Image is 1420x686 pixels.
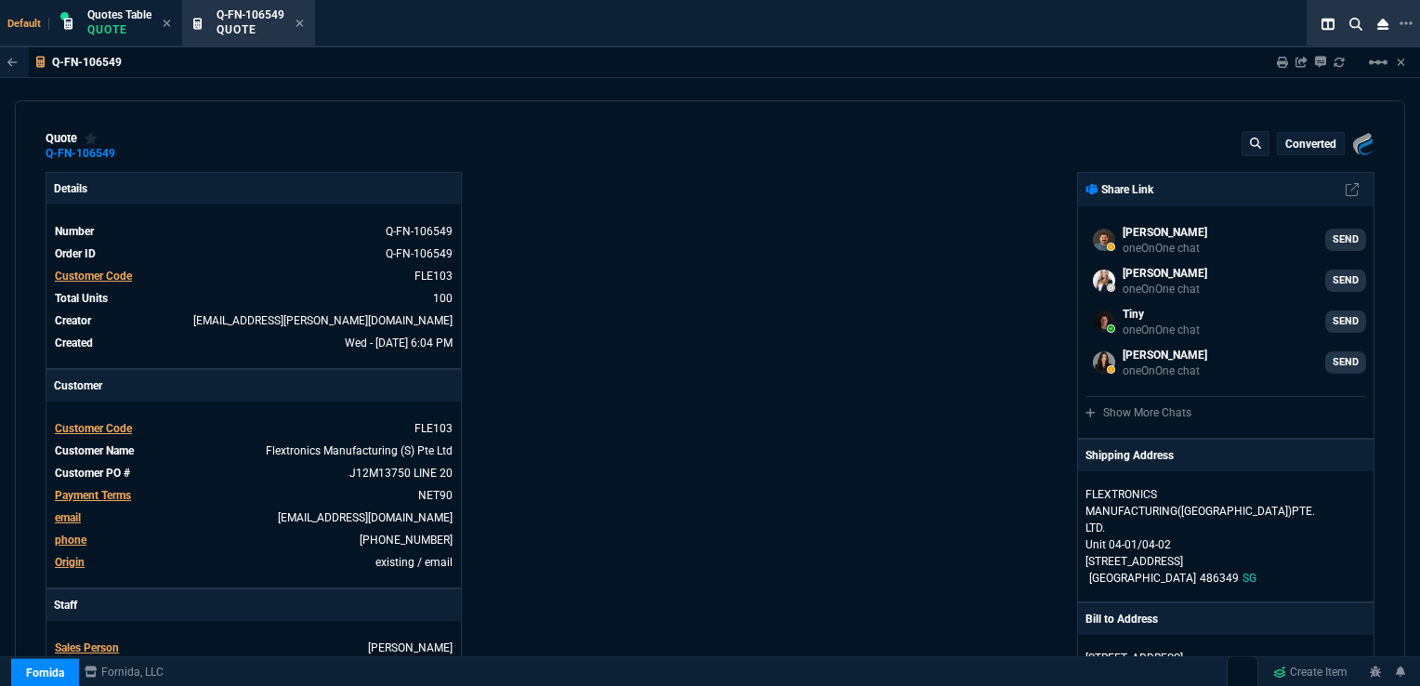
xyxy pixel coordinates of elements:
[55,270,132,283] span: Customer Code
[54,334,454,352] tr: undefined
[46,131,98,146] div: quote
[345,336,453,350] span: 2025-07-30T18:04:51.989Z
[54,419,454,438] tr: undefined
[55,422,132,435] span: Customer Code
[55,641,119,654] span: Sales Person
[54,639,454,657] tr: undefined
[55,489,131,502] span: Payment Terms
[278,511,453,524] a: [EMAIL_ADDRESS][DOMAIN_NAME]
[55,511,81,524] span: email
[1325,351,1366,374] a: SEND
[87,8,151,21] span: Quotes Table
[414,422,453,435] span: FLE103
[54,553,454,572] tr: undefined
[85,131,98,146] div: Add to Watchlist
[46,589,461,621] p: Staff
[1242,572,1256,585] span: SG
[368,641,453,654] a: [PERSON_NAME]
[54,289,454,308] tr: undefined
[1085,221,1366,258] a: carlos.ocampo@fornida.com
[1089,572,1196,585] span: [GEOGRAPHIC_DATA]
[1085,181,1153,198] p: Share Link
[7,56,18,69] nx-icon: Back to Table
[1367,51,1389,73] mat-icon: Example home icon
[54,311,454,330] tr: undefined
[55,225,94,238] span: Number
[1123,323,1200,337] p: oneOnOne chat
[1123,265,1207,282] p: [PERSON_NAME]
[7,18,49,30] span: Default
[1342,13,1370,35] nx-icon: Search
[55,556,85,569] a: Origin
[79,664,169,680] a: msbcCompanyName
[1085,262,1366,299] a: alicia.bostic@fornida.com
[418,489,453,502] a: NET90
[1400,15,1413,33] nx-icon: Open New Tab
[217,8,284,21] span: Q-FN-106549
[54,531,454,549] tr: +65-65076000
[55,534,86,547] span: phone
[1123,363,1207,378] p: oneOnOne chat
[55,247,96,260] span: Order ID
[433,292,453,305] span: 100
[414,270,453,283] a: FLE103
[54,486,454,505] tr: undefined
[1314,13,1342,35] nx-icon: Split Panels
[55,467,130,480] span: Customer PO #
[55,292,108,305] span: Total Units
[217,22,284,37] p: Quote
[360,534,453,547] a: +65-65076000
[163,17,171,32] nx-icon: Close Tab
[1123,282,1207,297] p: oneOnOne chat
[1085,611,1158,627] p: Bill to Address
[1266,658,1355,686] a: Create Item
[1085,303,1366,340] a: ryan.neptune@fornida.com
[1123,347,1207,363] p: [PERSON_NAME]
[52,55,122,70] p: Q-FN-106549
[386,247,453,260] a: See Marketplace Order
[296,17,304,32] nx-icon: Close Tab
[55,444,134,457] span: Customer Name
[46,173,461,204] p: Details
[1085,536,1366,553] p: Unit 04-01/04-02
[1085,486,1264,536] p: FLEXTRONICS MANUFACTURING([GEOGRAPHIC_DATA])PTE. LTD.
[1085,447,1174,464] p: Shipping Address
[375,556,453,569] span: existing / email
[1123,306,1200,323] p: Tiny
[54,442,454,460] tr: undefined
[1397,55,1405,70] a: Hide Workbench
[46,152,115,155] a: Q-FN-106549
[54,244,454,263] tr: See Marketplace Order
[193,314,453,327] span: rob.henneberger@fornida.com
[1085,553,1366,570] p: [STREET_ADDRESS]
[54,267,454,285] tr: undefined
[54,508,454,527] tr: hongkeowflorence.chan@flex.com
[46,370,461,402] p: Customer
[1370,13,1396,35] nx-icon: Close Workbench
[386,225,453,238] span: See Marketplace Order
[1085,406,1191,419] a: Show More Chats
[1325,310,1366,333] a: SEND
[266,444,453,457] a: Flextronics Manufacturing (S) Pte Ltd
[54,464,454,482] tr: undefined
[55,314,91,327] span: Creator
[1085,344,1366,381] a: sarah.costa@fornida.com
[1200,572,1239,585] span: 486349
[1085,650,1366,666] p: [STREET_ADDRESS]
[1325,270,1366,292] a: SEND
[1123,241,1207,256] p: oneOnOne chat
[55,336,93,350] span: Created
[1325,229,1366,251] a: SEND
[54,222,454,241] tr: See Marketplace Order
[87,22,151,37] p: Quote
[349,467,453,480] a: J12M13750 LINE 20
[1123,224,1207,241] p: [PERSON_NAME]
